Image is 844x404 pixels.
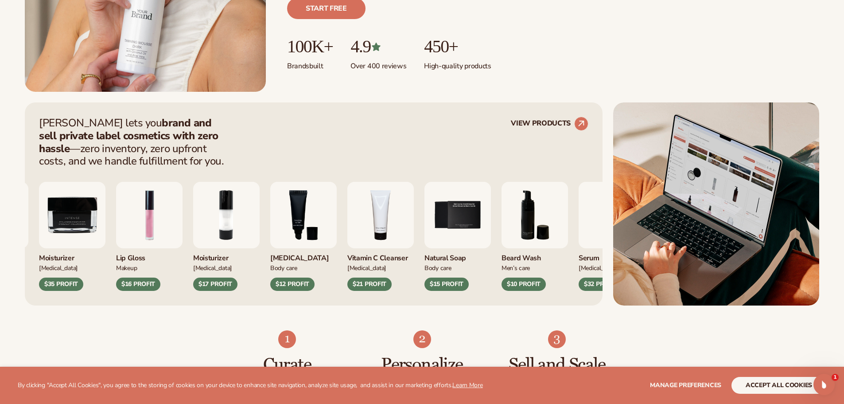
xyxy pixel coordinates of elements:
img: Foaming beard wash. [502,182,568,248]
img: Shopify Image 5 [413,330,431,348]
div: Beard Wash [502,248,568,263]
div: Serum [579,248,645,263]
h3: Personalize [372,355,472,375]
p: 4.9 [350,37,406,56]
strong: brand and sell private label cosmetics with zero hassle [39,116,218,156]
img: Moisturizing lotion. [193,182,260,248]
button: Manage preferences [650,377,721,394]
div: [MEDICAL_DATA] [270,248,337,263]
p: Brands built [287,56,333,71]
span: Manage preferences [650,381,721,389]
div: $12 PROFIT [270,278,315,291]
img: Smoothing lip balm. [270,182,337,248]
p: Over 400 reviews [350,56,406,71]
div: Lip Gloss [116,248,183,263]
h3: Sell and Scale [507,355,607,375]
h3: Curate [237,355,337,375]
img: Shopify Image 6 [548,330,566,348]
div: 7 / 9 [579,182,645,291]
p: High-quality products [424,56,491,71]
button: accept all cookies [731,377,826,394]
div: Body Care [270,263,337,272]
a: Learn More [452,381,482,389]
img: Moisturizer. [39,182,105,248]
div: $10 PROFIT [502,278,546,291]
img: Vitamin c cleanser. [347,182,414,248]
div: [MEDICAL_DATA] [193,263,260,272]
img: Collagen and retinol serum. [579,182,645,248]
div: Natural Soap [424,248,491,263]
div: $21 PROFIT [347,278,392,291]
img: Shopify Image 4 [278,330,296,348]
div: 6 / 9 [502,182,568,291]
div: $15 PROFIT [424,278,469,291]
div: 1 / 9 [116,182,183,291]
img: Pink lip gloss. [116,182,183,248]
div: 9 / 9 [39,182,105,291]
div: [MEDICAL_DATA] [39,263,105,272]
div: Moisturizer [193,248,260,263]
div: $32 PROFIT [579,278,623,291]
a: VIEW PRODUCTS [511,117,588,131]
div: 4 / 9 [347,182,414,291]
div: $17 PROFIT [193,278,237,291]
div: $35 PROFIT [39,278,83,291]
div: Body Care [424,263,491,272]
img: Nature bar of soap. [424,182,491,248]
div: 2 / 9 [193,182,260,291]
div: [MEDICAL_DATA] [579,263,645,272]
div: Makeup [116,263,183,272]
div: 5 / 9 [424,182,491,291]
iframe: Intercom live chat [813,374,835,395]
div: Moisturizer [39,248,105,263]
div: $16 PROFIT [116,278,160,291]
div: Vitamin C Cleanser [347,248,414,263]
div: 3 / 9 [270,182,337,291]
p: [PERSON_NAME] lets you —zero inventory, zero upfront costs, and we handle fulfillment for you. [39,117,229,168]
div: Men’s Care [502,263,568,272]
p: 450+ [424,37,491,56]
p: By clicking "Accept All Cookies", you agree to the storing of cookies on your device to enhance s... [18,382,483,389]
span: 1 [832,374,839,381]
p: 100K+ [287,37,333,56]
img: Shopify Image 2 [613,102,819,306]
div: [MEDICAL_DATA] [347,263,414,272]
